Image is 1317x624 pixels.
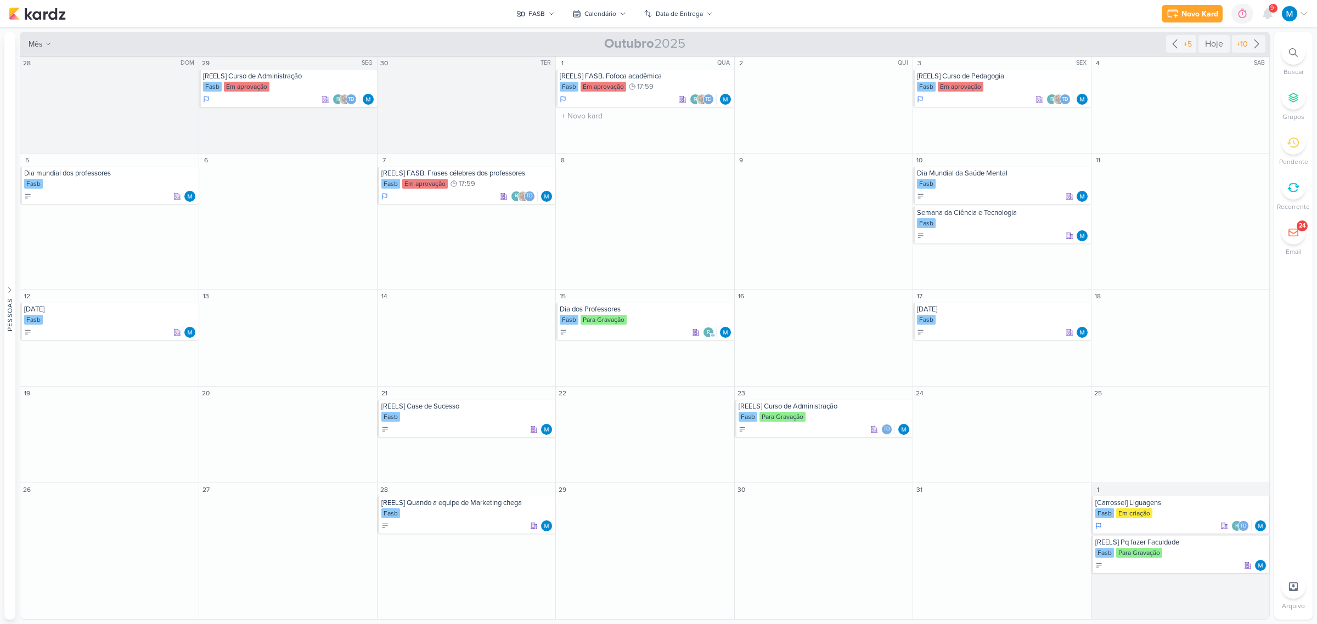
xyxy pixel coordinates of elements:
[1255,520,1266,531] img: MARIANA MIRANDA
[1093,291,1104,302] div: 18
[736,155,747,166] div: 9
[739,426,746,433] div: A Fazer
[1254,59,1268,67] div: SAB
[881,424,892,435] div: Thais de carvalho
[526,194,533,199] p: Td
[1162,5,1223,22] button: Novo Kard
[637,83,654,90] span: 17:59
[200,58,211,69] div: 29
[1077,327,1088,338] img: MARIANA MIRANDA
[581,315,627,325] div: Para Gravação
[515,194,518,199] p: r
[381,522,389,530] div: A Fazer
[1198,35,1230,53] div: Hoje
[1095,508,1114,518] div: Fasb
[511,191,538,202] div: Colaboradores: roberta.pecora@fasb.com.br, Sarah Violante, Thais de carvalho
[1077,94,1088,105] img: MARIANA MIRANDA
[898,424,909,435] div: Responsável: MARIANA MIRANDA
[381,179,400,189] div: Fasb
[557,291,568,302] div: 15
[736,291,747,302] div: 16
[184,191,195,202] div: Responsável: MARIANA MIRANDA
[705,97,712,103] p: Td
[560,315,578,325] div: Fasb
[914,484,925,495] div: 31
[1093,155,1104,166] div: 11
[1299,222,1305,230] div: 24
[1053,94,1064,105] img: Sarah Violante
[1093,484,1104,495] div: 1
[21,155,32,166] div: 5
[759,412,806,422] div: Para Gravação
[381,412,400,422] div: Fasb
[1255,520,1266,531] div: Responsável: MARIANA MIRANDA
[9,7,66,20] img: kardz.app
[1077,191,1088,202] div: Responsável: MARIANA MIRANDA
[707,330,710,336] p: r
[381,169,553,178] div: [REELS] FASB. Frases célebres dos professores
[736,58,747,69] div: 2
[560,328,567,336] div: A Fazer
[1046,94,1057,105] div: roberta.pecora@fasb.com.br
[381,426,389,433] div: A Fazer
[363,94,374,105] img: MARIANA MIRANDA
[917,218,936,228] div: Fasb
[898,424,909,435] img: MARIANA MIRANDA
[1077,327,1088,338] div: Responsável: MARIANA MIRANDA
[379,58,390,69] div: 30
[914,291,925,302] div: 17
[914,155,925,166] div: 10
[1279,157,1308,167] p: Pendente
[1095,561,1103,569] div: A Fazer
[917,192,925,200] div: A Fazer
[4,32,15,620] button: Pessoas
[200,291,211,302] div: 13
[24,315,43,325] div: Fasb
[541,424,552,435] div: Responsável: MARIANA MIRANDA
[703,327,717,338] div: Colaboradores: roberta.pecora@fasb.com.br
[1270,4,1276,13] span: 9+
[1093,388,1104,399] div: 25
[917,179,936,189] div: Fasb
[541,59,554,67] div: TER
[898,59,911,67] div: QUI
[339,94,350,105] img: Sarah Violante
[1077,94,1088,105] div: Responsável: MARIANA MIRANDA
[379,291,390,302] div: 14
[29,38,43,50] span: mês
[1116,508,1152,518] div: Em criação
[517,191,528,202] img: Sarah Violante
[917,95,924,104] div: Em Andamento
[379,484,390,495] div: 28
[21,291,32,302] div: 12
[694,97,697,103] p: r
[720,94,731,105] img: MARIANA MIRANDA
[203,95,210,104] div: Em Andamento
[541,191,552,202] div: Responsável: MARIANA MIRANDA
[21,388,32,399] div: 19
[524,191,535,202] div: Thais de carvalho
[690,94,717,105] div: Colaboradores: roberta.pecora@fasb.com.br, Sarah Violante, Thais de carvalho
[557,155,568,166] div: 8
[696,94,707,105] img: Sarah Violante
[557,58,568,69] div: 1
[21,58,32,69] div: 28
[24,305,196,314] div: DIA DAS CRIANÇAS
[1077,230,1088,241] img: MARIANA MIRANDA
[917,328,925,336] div: A Fazer
[200,388,211,399] div: 20
[203,72,375,81] div: [REELS] Curso de Administração
[1286,247,1302,257] p: Email
[1050,97,1054,103] p: r
[1095,538,1267,547] div: [REELS] Pq fazer Faculdade
[739,402,910,411] div: [REELS] Curso de Administração
[1282,112,1304,122] p: Grupos
[381,508,400,518] div: Fasb
[362,59,376,67] div: SEG
[1255,560,1266,571] img: MARIANA MIRANDA
[1062,97,1068,103] p: Td
[184,327,195,338] img: MARIANA MIRANDA
[1255,560,1266,571] div: Responsável: MARIANA MIRANDA
[736,484,747,495] div: 30
[938,82,983,92] div: Em aprovação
